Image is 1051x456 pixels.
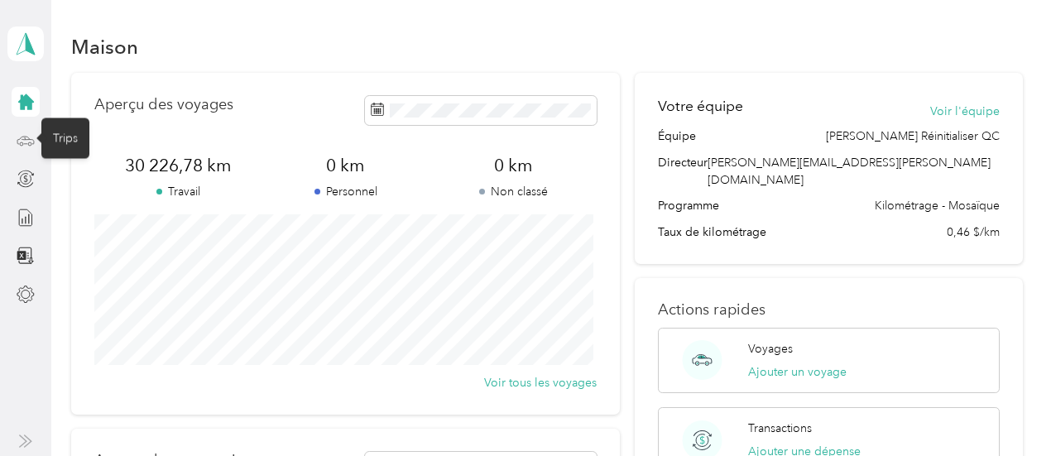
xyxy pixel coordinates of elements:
[484,376,597,390] font: Voir tous les voyages
[658,97,743,114] font: Votre équipe
[326,155,336,175] font: 0
[947,225,1000,239] font: 0,46 $/km
[748,421,812,435] font: Transactions
[708,156,991,187] font: [PERSON_NAME][EMAIL_ADDRESS][PERSON_NAME][DOMAIN_NAME]
[826,129,1000,143] font: [PERSON_NAME] Réinitialiser QC
[875,199,1000,213] font: Kilométrage - Mosaïque
[71,35,138,59] font: Maison
[125,155,203,175] font: 30 226,78
[326,185,377,199] font: Personnel
[508,155,533,175] font: km
[930,103,1000,120] button: Voir l'équipe
[168,185,200,199] font: Travail
[491,185,548,199] font: Non classé
[207,155,232,175] font: km
[658,300,765,319] font: Actions rapides
[340,155,365,175] font: km
[658,156,708,170] font: Directeur
[748,342,793,356] font: Voyages
[41,118,89,158] div: Trips
[958,363,1051,456] iframe: Cadre de bouton de discussion Everlance-gr
[930,104,1000,118] font: Voir l'équipe
[94,95,233,113] font: Aperçu des voyages
[748,363,847,381] button: Ajouter un voyage
[484,374,597,391] button: Voir tous les voyages
[748,365,847,379] font: Ajouter un voyage
[658,225,766,239] font: Taux de kilométrage
[658,199,719,213] font: Programme
[658,129,696,143] font: Équipe
[494,155,504,175] font: 0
